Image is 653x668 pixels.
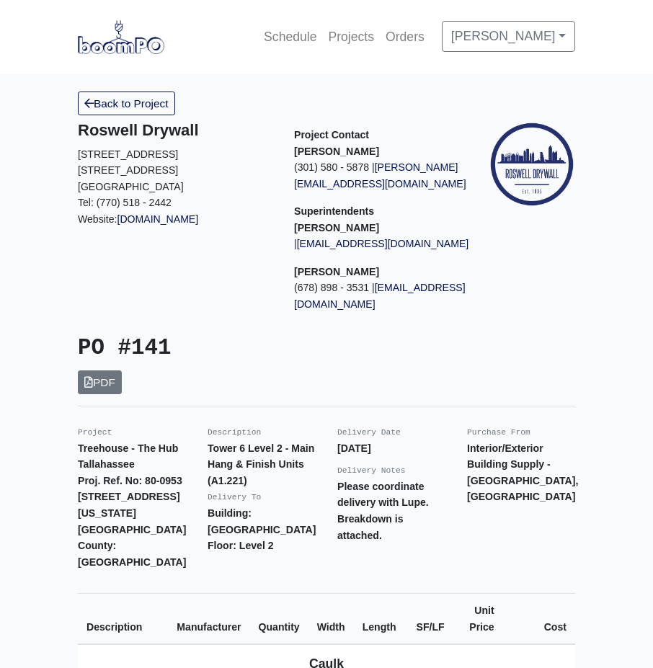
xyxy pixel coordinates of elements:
[208,540,274,551] strong: Floor: Level 2
[258,21,322,53] a: Schedule
[250,594,308,645] th: Quantity
[117,213,199,225] a: [DOMAIN_NAME]
[78,370,122,394] a: PDF
[294,161,466,190] a: [PERSON_NAME][EMAIL_ADDRESS][DOMAIN_NAME]
[453,594,503,645] th: Unit Price
[78,121,272,227] div: Website:
[405,594,453,645] th: SF/LF
[337,442,371,454] strong: [DATE]
[78,594,168,645] th: Description
[442,21,575,51] a: [PERSON_NAME]
[208,493,261,502] small: Delivery To
[294,129,369,141] span: Project Contact
[168,594,249,645] th: Manufacturer
[294,236,489,252] p: |
[294,266,379,277] strong: [PERSON_NAME]
[322,21,380,53] a: Projects
[78,195,272,211] p: Tel: (770) 518 - 2442
[294,282,466,310] a: [EMAIL_ADDRESS][DOMAIN_NAME]
[78,491,180,519] strong: [STREET_ADDRESS][US_STATE]
[78,524,186,535] strong: [GEOGRAPHIC_DATA]
[78,92,175,115] a: Back to Project
[78,179,272,195] p: [GEOGRAPHIC_DATA]
[380,21,430,53] a: Orders
[337,466,406,475] small: Delivery Notes
[467,440,575,505] p: Interior/Exterior Building Supply - [GEOGRAPHIC_DATA], [GEOGRAPHIC_DATA]
[78,540,186,568] strong: County: [GEOGRAPHIC_DATA]
[294,222,379,233] strong: [PERSON_NAME]
[294,280,489,312] p: (678) 898 - 3531 |
[294,146,379,157] strong: [PERSON_NAME]
[297,238,469,249] a: [EMAIL_ADDRESS][DOMAIN_NAME]
[78,121,272,140] h5: Roswell Drywall
[337,481,429,541] strong: Please coordinate delivery with Lupe. Breakdown is attached.
[78,442,178,471] strong: Treehouse - The Hub Tallahassee
[78,475,182,486] strong: Proj. Ref. No: 80-0953
[208,442,314,486] strong: Tower 6 Level 2 - Main Hang & Finish Units (A1.221)
[294,205,374,217] span: Superintendents
[208,428,261,437] small: Description
[337,428,401,437] small: Delivery Date
[78,428,112,437] small: Project
[208,507,316,535] strong: Building: [GEOGRAPHIC_DATA]
[294,159,489,192] p: (301) 580 - 5878 |
[78,146,272,163] p: [STREET_ADDRESS]
[78,20,164,53] img: boomPO
[503,594,575,645] th: Cost
[354,594,405,645] th: Length
[78,335,316,362] h3: PO #141
[78,162,272,179] p: [STREET_ADDRESS]
[308,594,354,645] th: Width
[467,428,530,437] small: Purchase From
